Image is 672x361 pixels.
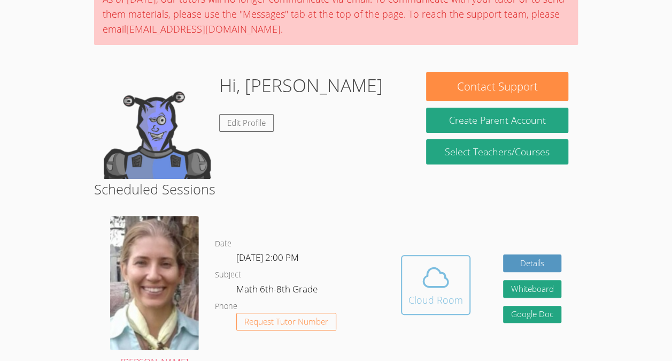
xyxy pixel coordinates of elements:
[94,179,578,199] h2: Scheduled Sessions
[426,139,568,164] a: Select Teachers/Courses
[236,282,320,300] dd: Math 6th-8th Grade
[408,292,463,307] div: Cloud Room
[215,237,231,251] dt: Date
[503,254,562,272] a: Details
[503,280,562,298] button: Whiteboard
[215,268,241,282] dt: Subject
[426,72,568,101] button: Contact Support
[426,108,568,133] button: Create Parent Account
[219,114,274,132] a: Edit Profile
[219,72,383,99] h1: Hi, [PERSON_NAME]
[104,72,211,179] img: default.png
[110,216,199,349] img: Screenshot%202024-09-06%20202226%20-%20Cropped.png
[236,313,336,330] button: Request Tutor Number
[244,318,328,326] span: Request Tutor Number
[236,251,299,264] span: [DATE] 2:00 PM
[503,306,562,324] a: Google Doc
[401,255,470,315] button: Cloud Room
[215,300,237,313] dt: Phone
